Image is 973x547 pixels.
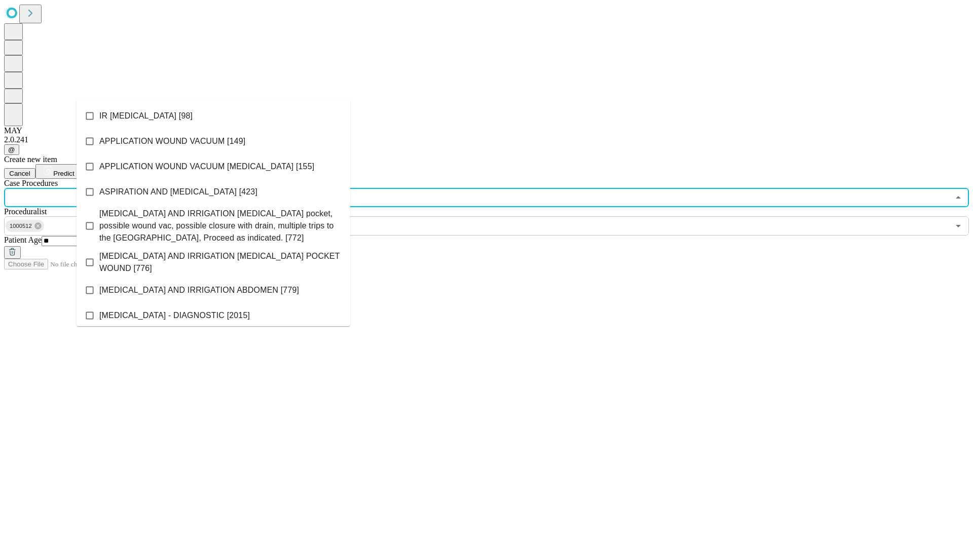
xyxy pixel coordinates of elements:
span: IR [MEDICAL_DATA] [98] [99,110,193,122]
span: Scheduled Procedure [4,179,58,187]
button: Cancel [4,168,35,179]
span: [MEDICAL_DATA] AND IRRIGATION [MEDICAL_DATA] pocket, possible wound vac, possible closure with dr... [99,208,342,244]
span: Predict [53,170,74,177]
div: MAY [4,126,969,135]
span: [MEDICAL_DATA] AND IRRIGATION ABDOMEN [779] [99,284,299,296]
span: APPLICATION WOUND VACUUM [MEDICAL_DATA] [155] [99,161,314,173]
button: Predict [35,164,82,179]
span: 1000512 [6,220,36,232]
span: APPLICATION WOUND VACUUM [149] [99,135,245,147]
button: Open [951,219,965,233]
span: @ [8,146,15,153]
div: 1000512 [6,220,44,232]
span: Create new item [4,155,57,164]
div: 2.0.241 [4,135,969,144]
span: ASPIRATION AND [MEDICAL_DATA] [423] [99,186,257,198]
span: Cancel [9,170,30,177]
span: [MEDICAL_DATA] AND IRRIGATION [MEDICAL_DATA] POCKET WOUND [776] [99,250,342,275]
button: Close [951,190,965,205]
span: [MEDICAL_DATA] - DIAGNOSTIC [2015] [99,309,250,322]
span: Patient Age [4,236,42,244]
span: Proceduralist [4,207,47,216]
button: @ [4,144,19,155]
